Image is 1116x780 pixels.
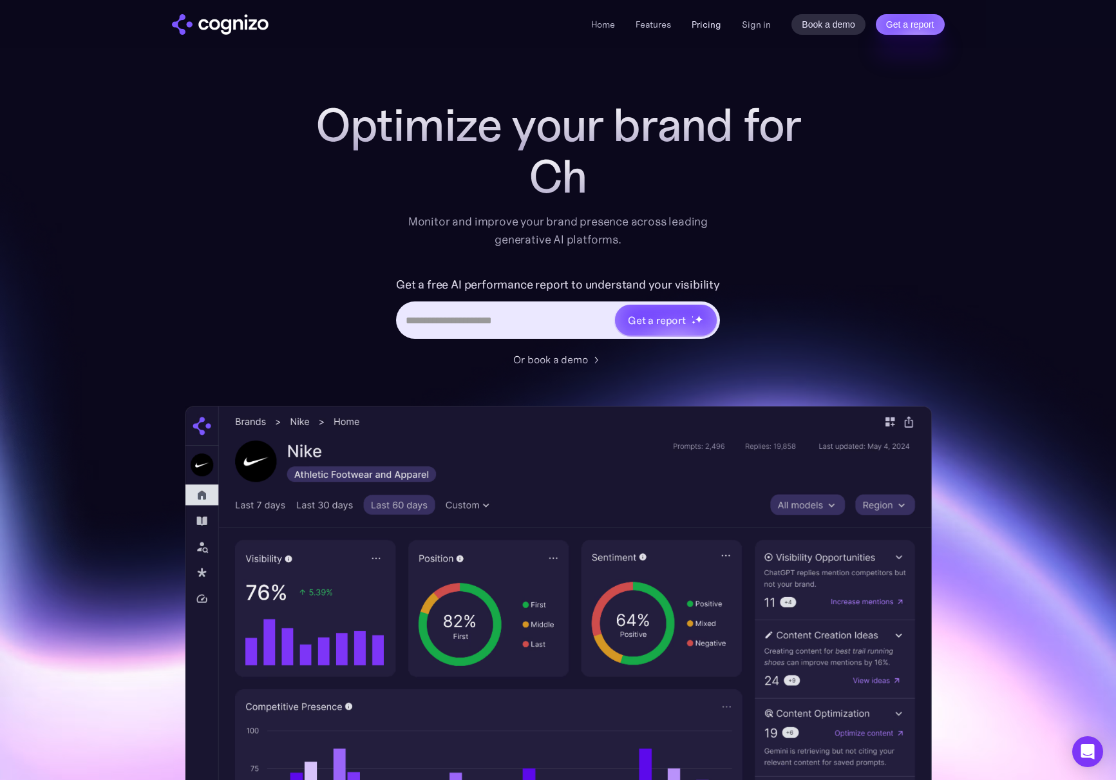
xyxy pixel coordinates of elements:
a: Get a reportstarstarstar [614,303,718,337]
a: Features [636,19,671,30]
a: Or book a demo [513,352,603,367]
form: Hero URL Input Form [396,274,720,345]
a: Sign in [742,17,771,32]
h1: Optimize your brand for [301,99,816,151]
img: star [695,315,703,323]
div: Get a report [628,312,686,328]
a: Pricing [692,19,721,30]
div: Ch [301,151,816,202]
a: Home [591,19,615,30]
div: Or book a demo [513,352,588,367]
a: Book a demo [791,14,865,35]
div: Monitor and improve your brand presence across leading generative AI platforms. [400,213,717,249]
img: star [692,316,694,318]
div: Open Intercom Messenger [1072,736,1103,767]
img: cognizo logo [172,14,269,35]
a: home [172,14,269,35]
a: Get a report [876,14,945,35]
img: star [692,320,696,325]
label: Get a free AI performance report to understand your visibility [396,274,720,295]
